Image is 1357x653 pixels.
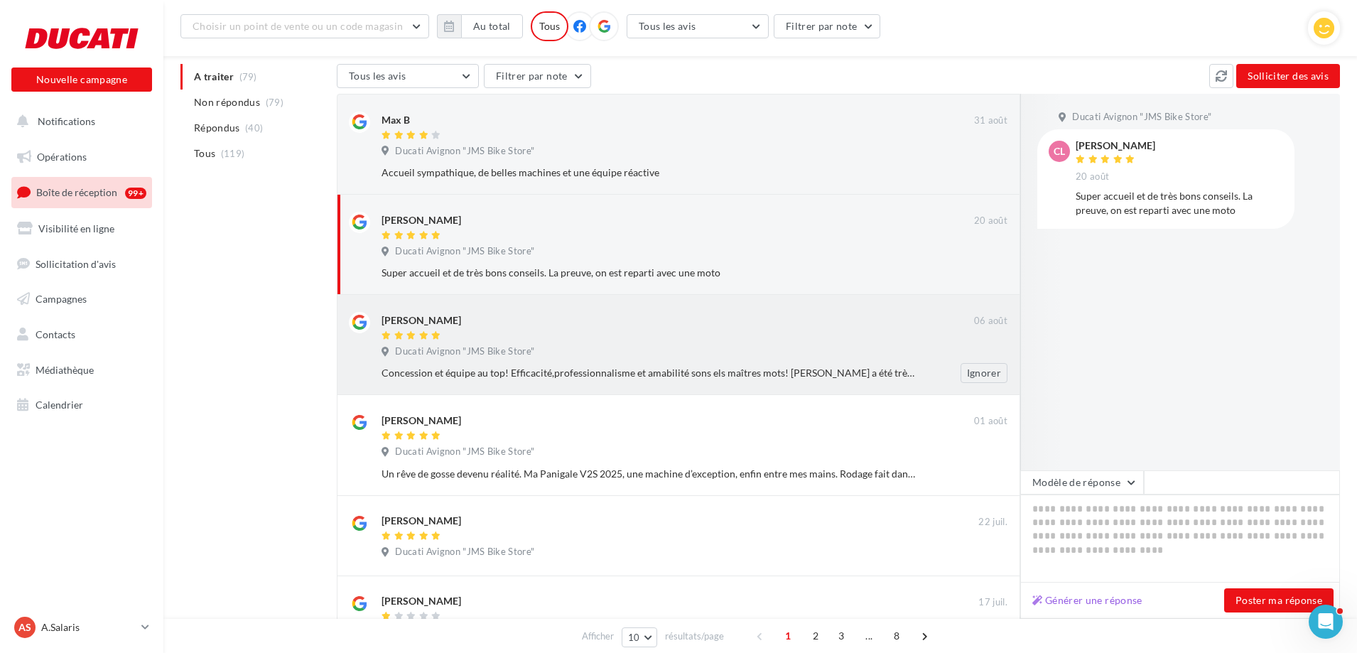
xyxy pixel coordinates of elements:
[382,266,915,280] div: Super accueil et de très bons conseils. La preuve, on est reparti avec une moto
[437,14,523,38] button: Au total
[974,114,1007,127] span: 31 août
[125,188,146,199] div: 99+
[9,214,155,244] a: Visibilité en ligne
[9,177,155,207] a: Boîte de réception99+
[974,215,1007,227] span: 20 août
[41,620,136,635] p: A.Salaris
[37,151,87,163] span: Opérations
[627,14,769,38] button: Tous les avis
[382,166,915,180] div: Accueil sympathique, de belles machines et une équipe réactive
[1076,171,1109,183] span: 20 août
[382,594,461,608] div: [PERSON_NAME]
[628,632,640,643] span: 10
[978,516,1007,529] span: 22 juil.
[777,625,799,647] span: 1
[194,146,215,161] span: Tous
[36,328,75,340] span: Contacts
[582,630,614,643] span: Afficher
[36,364,94,376] span: Médiathèque
[395,446,534,458] span: Ducati Avignon "JMS Bike Store"
[382,113,410,127] div: Max B
[1224,588,1334,612] button: Poster ma réponse
[804,625,827,647] span: 2
[974,415,1007,428] span: 01 août
[1076,141,1155,151] div: [PERSON_NAME]
[395,546,534,558] span: Ducati Avignon "JMS Bike Store"
[1236,64,1340,88] button: Solliciter des avis
[978,596,1007,609] span: 17 juil.
[622,627,658,647] button: 10
[395,245,534,258] span: Ducati Avignon "JMS Bike Store"
[1309,605,1343,639] iframe: Intercom live chat
[1027,592,1148,609] button: Générer une réponse
[194,121,240,135] span: Répondus
[9,142,155,172] a: Opérations
[180,14,429,38] button: Choisir un point de vente ou un code magasin
[461,14,523,38] button: Au total
[382,467,915,481] div: Un rêve de gosse devenu réalité. Ma Panigale V2S 2025, une machine d’exception, enfin entre mes m...
[382,514,461,528] div: [PERSON_NAME]
[9,284,155,314] a: Campagnes
[36,399,83,411] span: Calendrier
[885,625,908,647] span: 8
[1072,111,1211,124] span: Ducati Avignon "JMS Bike Store"
[382,213,461,227] div: [PERSON_NAME]
[11,614,152,641] a: AS A.Salaris
[18,620,31,635] span: AS
[961,363,1007,383] button: Ignorer
[9,390,155,420] a: Calendrier
[382,313,461,328] div: [PERSON_NAME]
[9,320,155,350] a: Contacts
[395,345,534,358] span: Ducati Avignon "JMS Bike Store"
[830,625,853,647] span: 3
[858,625,880,647] span: ...
[349,70,406,82] span: Tous les avis
[36,293,87,305] span: Campagnes
[221,148,245,159] span: (119)
[245,122,263,134] span: (40)
[193,20,403,32] span: Choisir un point de vente ou un code magasin
[665,630,724,643] span: résultats/page
[9,355,155,385] a: Médiathèque
[1054,144,1065,158] span: CL
[382,414,461,428] div: [PERSON_NAME]
[9,249,155,279] a: Sollicitation d'avis
[382,366,915,380] div: Concession et équipe au top! Efficacité,professionnalisme et amabilité sons els maîtres mots! [PE...
[1020,470,1144,495] button: Modèle de réponse
[395,145,534,158] span: Ducati Avignon "JMS Bike Store"
[266,97,283,108] span: (79)
[36,257,116,269] span: Sollicitation d'avis
[9,107,149,136] button: Notifications
[38,115,95,127] span: Notifications
[1076,189,1283,217] div: Super accueil et de très bons conseils. La preuve, on est reparti avec une moto
[974,315,1007,328] span: 06 août
[36,186,117,198] span: Boîte de réception
[38,222,114,234] span: Visibilité en ligne
[11,68,152,92] button: Nouvelle campagne
[484,64,591,88] button: Filtrer par note
[639,20,696,32] span: Tous les avis
[531,11,568,41] div: Tous
[337,64,479,88] button: Tous les avis
[774,14,881,38] button: Filtrer par note
[194,95,260,109] span: Non répondus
